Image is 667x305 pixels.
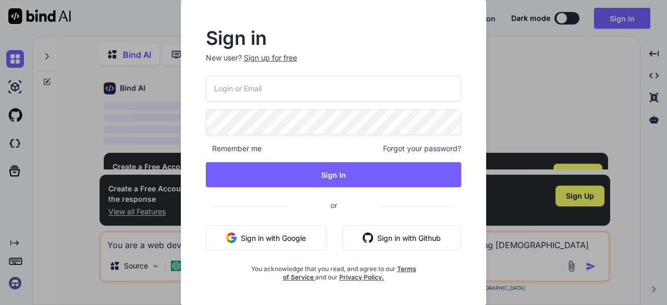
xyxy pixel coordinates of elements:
[283,265,416,281] a: Terms of Service
[206,162,462,187] button: Sign In
[206,225,326,250] button: Sign in with Google
[363,233,373,243] img: github
[206,30,462,46] h2: Sign in
[244,53,297,63] div: Sign up for free
[226,233,237,243] img: google
[289,192,379,218] span: or
[339,273,384,281] a: Privacy Policy.
[206,143,262,154] span: Remember me
[248,259,418,282] div: You acknowledge that you read, and agree to our and our
[206,53,462,76] p: New user?
[342,225,461,250] button: Sign in with Github
[206,76,462,101] input: Login or Email
[383,143,461,154] span: Forgot your password?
